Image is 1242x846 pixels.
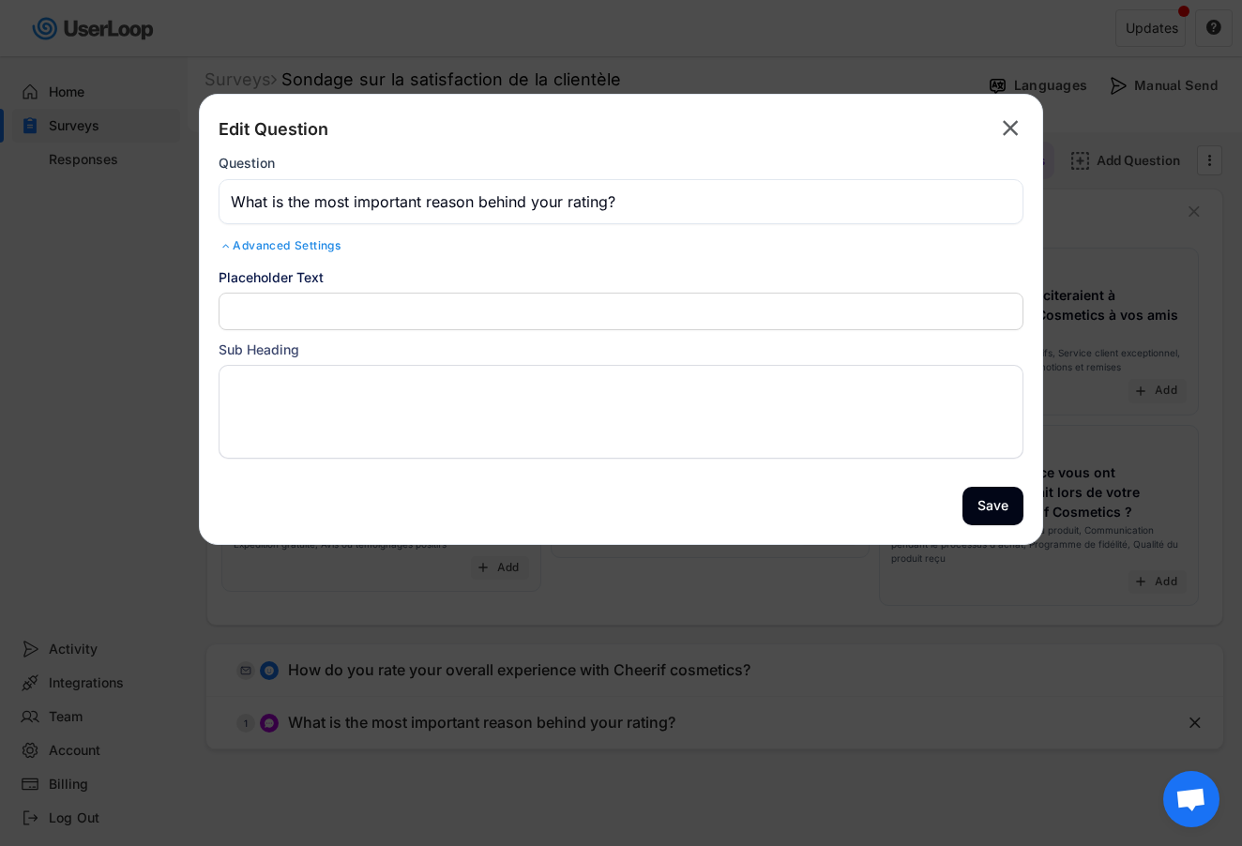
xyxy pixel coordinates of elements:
a: Ouvrir le chat [1163,771,1219,827]
button: Save [962,487,1023,525]
button:  [997,113,1023,144]
div: Placeholder Text [219,267,1023,287]
input: Type your question here... [219,179,1023,224]
div: Edit Question [219,118,328,141]
div: Sub Heading [219,340,1023,359]
text:  [1003,114,1019,142]
div: Question [219,155,275,172]
div: Advanced Settings [219,238,1023,253]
